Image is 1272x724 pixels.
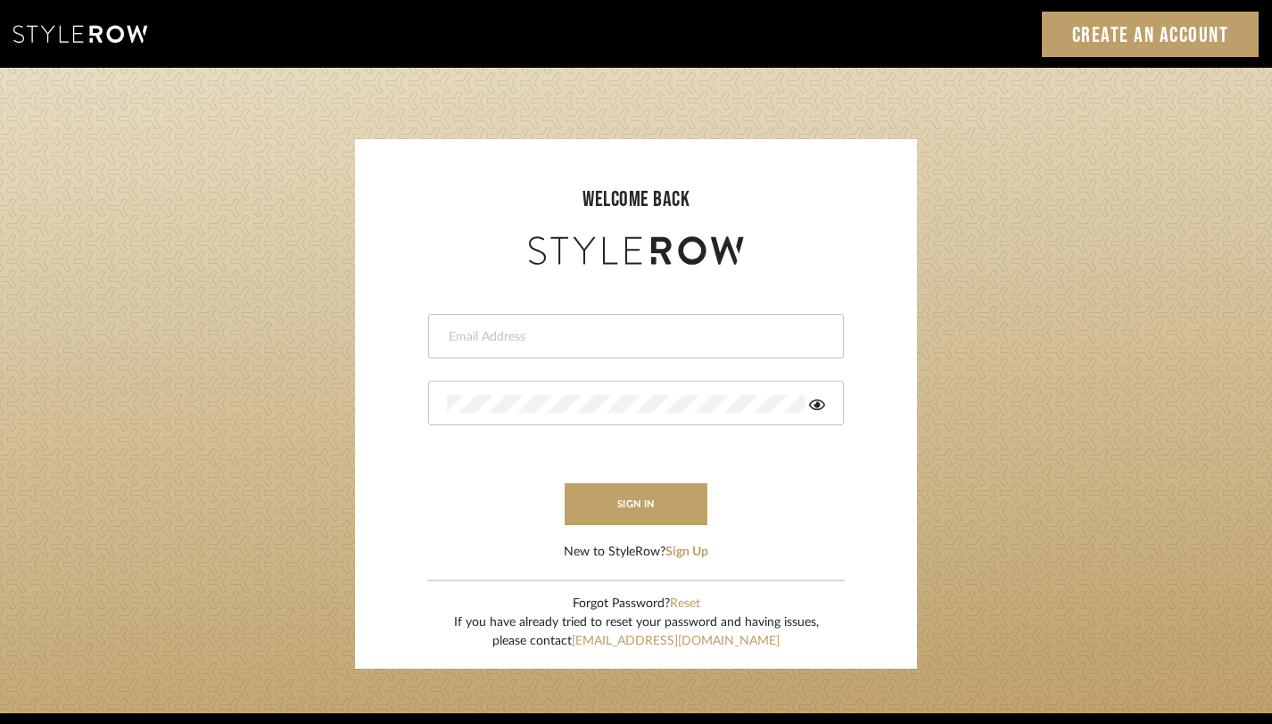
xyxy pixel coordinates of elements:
[447,328,821,346] input: Email Address
[373,184,899,216] div: welcome back
[454,595,819,613] div: Forgot Password?
[572,635,780,647] a: [EMAIL_ADDRESS][DOMAIN_NAME]
[564,543,708,562] div: New to StyleRow?
[454,613,819,651] div: If you have already tried to reset your password and having issues, please contact
[670,595,700,613] button: Reset
[1042,12,1260,57] a: Create an Account
[565,483,707,525] button: sign in
[665,543,708,562] button: Sign Up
